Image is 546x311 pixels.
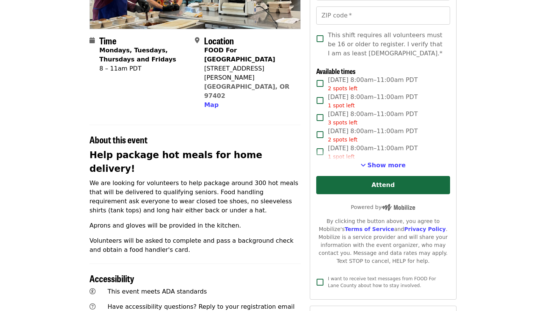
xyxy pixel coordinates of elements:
[89,148,301,176] h2: Help package hot meals for home delivery!
[195,37,199,44] i: map-marker-alt icon
[328,110,418,127] span: [DATE] 8:00am–11:00am PDT
[89,272,134,285] span: Accessibility
[316,66,356,76] span: Available times
[316,176,450,194] button: Attend
[89,221,301,230] p: Aprons and gloves will be provided in the kitchen.
[404,226,446,232] a: Privacy Policy
[89,179,301,215] p: We are looking for volunteers to help package around 300 hot meals that will be delivered to qual...
[345,226,394,232] a: Terms of Service
[99,47,176,63] strong: Mondays, Tuesdays, Thursdays and Fridays
[381,204,415,211] img: Powered by Mobilize
[328,127,418,144] span: [DATE] 8:00am–11:00am PDT
[204,83,289,99] a: [GEOGRAPHIC_DATA], OR 97402
[328,137,358,143] span: 2 spots left
[108,288,207,295] span: This event meets ADA standards
[204,64,294,82] div: [STREET_ADDRESS][PERSON_NAME]
[316,6,450,25] input: ZIP code
[328,93,418,110] span: [DATE] 8:00am–11:00am PDT
[204,34,234,47] span: Location
[351,204,415,210] span: Powered by
[328,85,358,91] span: 2 spots left
[204,101,218,108] span: Map
[328,102,355,108] span: 1 spot left
[361,161,406,170] button: See more timeslots
[328,154,355,160] span: 1 spot left
[328,75,418,93] span: [DATE] 8:00am–11:00am PDT
[89,288,96,295] i: universal-access icon
[328,31,444,58] span: This shift requires all volunteers must be 16 or older to register. I verify that I am as least [...
[89,133,147,146] span: About this event
[367,162,406,169] span: Show more
[89,303,96,310] i: question-circle icon
[99,64,189,73] div: 8 – 11am PDT
[328,144,418,161] span: [DATE] 8:00am–11:00am PDT
[89,236,301,254] p: Volunteers will be asked to complete and pass a background check and obtain a food handler's card.
[204,101,218,110] button: Map
[99,34,116,47] span: Time
[89,37,95,44] i: calendar icon
[328,119,358,126] span: 3 spots left
[204,47,275,63] strong: FOOD For [GEOGRAPHIC_DATA]
[328,276,436,288] span: I want to receive text messages from FOOD For Lane County about how to stay involved.
[316,217,450,265] div: By clicking the button above, you agree to Mobilize's and . Mobilize is a service provider and wi...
